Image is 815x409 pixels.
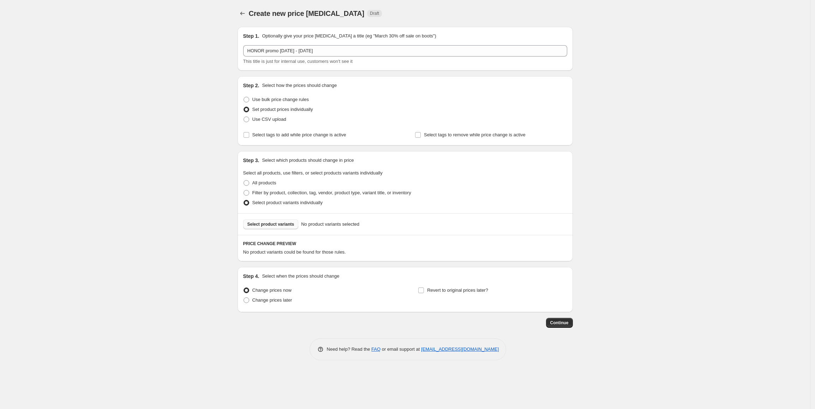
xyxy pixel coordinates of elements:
[301,221,359,228] span: No product variants selected
[243,82,259,89] h2: Step 2.
[252,180,276,185] span: All products
[243,32,259,40] h2: Step 1.
[262,273,339,280] p: Select when the prices should change
[370,11,379,16] span: Draft
[371,346,380,352] a: FAQ
[243,59,353,64] span: This title is just for internal use, customers won't see it
[243,219,299,229] button: Select product variants
[243,249,346,255] span: No product variants could be found for those rules.
[249,10,365,17] span: Create new price [MEDICAL_DATA]
[424,132,526,137] span: Select tags to remove while price change is active
[546,318,573,328] button: Continue
[421,346,499,352] a: [EMAIL_ADDRESS][DOMAIN_NAME]
[238,8,247,18] button: Price change jobs
[252,200,323,205] span: Select product variants individually
[262,32,436,40] p: Optionally give your price [MEDICAL_DATA] a title (eg "March 30% off sale on boots")
[327,346,372,352] span: Need help? Read the
[243,273,259,280] h2: Step 4.
[252,132,346,137] span: Select tags to add while price change is active
[252,97,309,102] span: Use bulk price change rules
[247,221,294,227] span: Select product variants
[550,320,569,326] span: Continue
[427,288,488,293] span: Revert to original prices later?
[243,170,383,176] span: Select all products, use filters, or select products variants individually
[252,190,411,195] span: Filter by product, collection, tag, vendor, product type, variant title, or inventory
[262,157,354,164] p: Select which products should change in price
[243,157,259,164] h2: Step 3.
[380,346,421,352] span: or email support at
[262,82,337,89] p: Select how the prices should change
[252,297,292,303] span: Change prices later
[243,241,567,247] h6: PRICE CHANGE PREVIEW
[252,107,313,112] span: Set product prices individually
[243,45,567,57] input: 30% off holiday sale
[252,288,292,293] span: Change prices now
[252,117,286,122] span: Use CSV upload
